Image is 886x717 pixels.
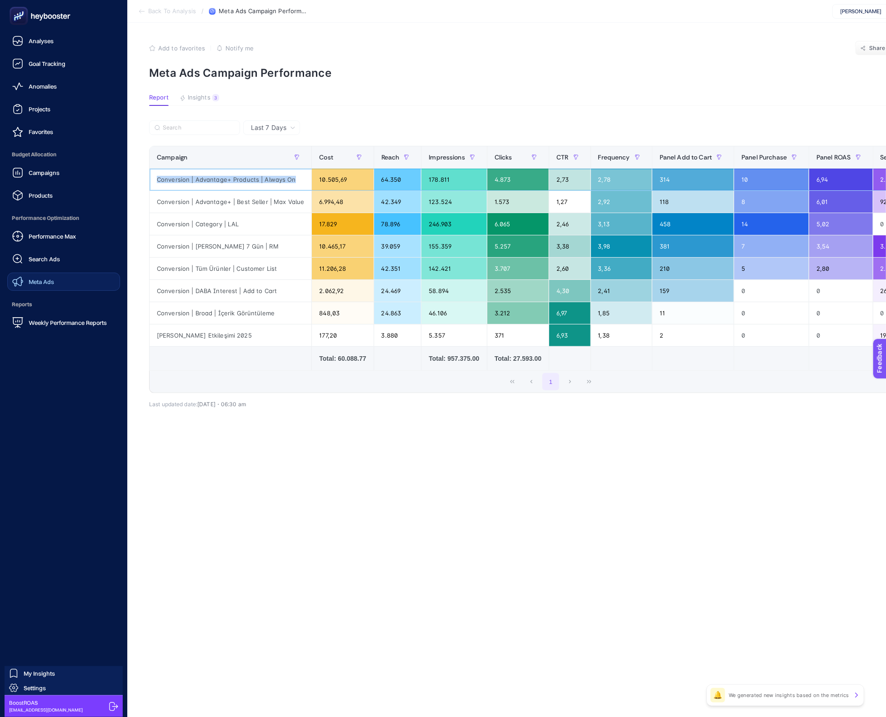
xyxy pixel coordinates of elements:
[652,213,734,235] div: 458
[652,324,734,346] div: 2
[652,169,734,190] div: 314
[734,324,809,346] div: 0
[549,258,590,279] div: 2,60
[29,60,65,67] span: Goal Tracking
[591,324,652,346] div: 1,38
[163,124,235,131] input: Search
[7,55,120,73] a: Goal Tracking
[7,186,120,204] a: Products
[29,319,107,326] span: Weekly Performance Reports
[487,191,549,213] div: 1.573
[816,154,851,161] span: Panel ROAS
[487,169,549,190] div: 4.873
[7,145,120,164] span: Budget Allocation
[7,209,120,227] span: Performance Optimization
[549,302,590,324] div: 6,97
[9,707,83,713] span: [EMAIL_ADDRESS][DOMAIN_NAME]
[9,699,83,707] span: BoostROAS
[421,169,487,190] div: 178.811
[312,280,373,302] div: 2.062,92
[7,123,120,141] a: Favorites
[809,235,872,257] div: 3,54
[487,324,549,346] div: 371
[5,666,123,681] a: My Insights
[734,235,809,257] div: 7
[591,169,652,190] div: 2,78
[429,154,465,161] span: Impressions
[7,227,120,245] a: Performance Max
[150,235,311,257] div: Conversion | [PERSON_NAME] 7 Gün | RM
[374,169,421,190] div: 64.350
[809,324,872,346] div: 0
[29,255,60,263] span: Search Ads
[487,280,549,302] div: 2.535
[374,258,421,279] div: 42.351
[591,191,652,213] div: 2,92
[652,302,734,324] div: 11
[225,45,254,52] span: Notify me
[652,258,734,279] div: 210
[374,324,421,346] div: 3.880
[312,324,373,346] div: 177,20
[549,213,590,235] div: 2,46
[652,280,734,302] div: 159
[809,213,872,235] div: 5,02
[148,8,196,15] span: Back To Analysis
[495,354,541,363] div: Total: 27.593.00
[421,280,487,302] div: 58.894
[381,154,400,161] span: Reach
[29,83,57,90] span: Anomalies
[29,105,50,113] span: Projects
[734,280,809,302] div: 0
[591,258,652,279] div: 3,36
[7,77,120,95] a: Anomalies
[809,169,872,190] div: 6,94
[150,191,311,213] div: Conversion | Advantage+ | Best Seller | Max Value
[734,213,809,235] div: 14
[312,191,373,213] div: 6.994,48
[591,235,652,257] div: 3,98
[5,681,123,695] a: Settings
[201,7,204,15] span: /
[421,191,487,213] div: 123.524
[319,154,333,161] span: Cost
[7,273,120,291] a: Meta Ads
[421,235,487,257] div: 155.359
[29,169,60,176] span: Campaigns
[734,258,809,279] div: 5
[150,324,311,346] div: [PERSON_NAME] Etkileşimi 2025
[149,45,205,52] button: Add to favorites
[421,324,487,346] div: 5.357
[149,94,169,101] span: Report
[7,100,120,118] a: Projects
[7,164,120,182] a: Campaigns
[312,213,373,235] div: 17.829
[219,8,310,15] span: Meta Ads Campaign Performance
[495,154,512,161] span: Clicks
[487,213,549,235] div: 6.065
[487,302,549,324] div: 3.212
[150,302,311,324] div: Conversion | Broad | İçerik Görüntüleme
[312,169,373,190] div: 10.505,69
[374,280,421,302] div: 24.469
[319,354,366,363] div: Total: 60.088.77
[216,45,254,52] button: Notify me
[660,154,712,161] span: Panel Add to Cart
[149,401,197,408] span: Last updated date:
[158,45,205,52] span: Add to favorites
[734,302,809,324] div: 0
[549,235,590,257] div: 3,38
[312,302,373,324] div: 848,03
[591,302,652,324] div: 1,85
[549,324,590,346] div: 6,93
[487,235,549,257] div: 5.257
[809,191,872,213] div: 6,01
[542,373,560,390] button: 1
[29,233,76,240] span: Performance Max
[24,684,46,692] span: Settings
[188,94,210,101] span: Insights
[549,169,590,190] div: 2,73
[29,37,54,45] span: Analyses
[150,258,311,279] div: Conversion | Tüm Ürünler | Customer List
[312,258,373,279] div: 11.206,28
